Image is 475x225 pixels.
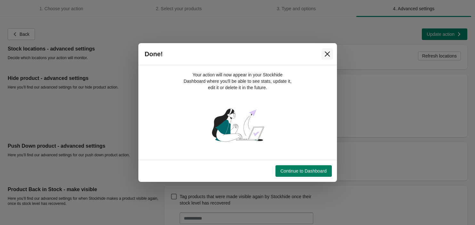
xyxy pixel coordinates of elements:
span: Continue to Dashboard [281,168,327,174]
p: Your action will now appear in your Stockhide Dashboard where you'll be able to see stats, update... [183,72,292,91]
h2: Done! [145,50,163,58]
button: Continue to Dashboard [275,165,332,177]
img: done_modal_image [209,96,267,154]
button: Close [322,48,333,60]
